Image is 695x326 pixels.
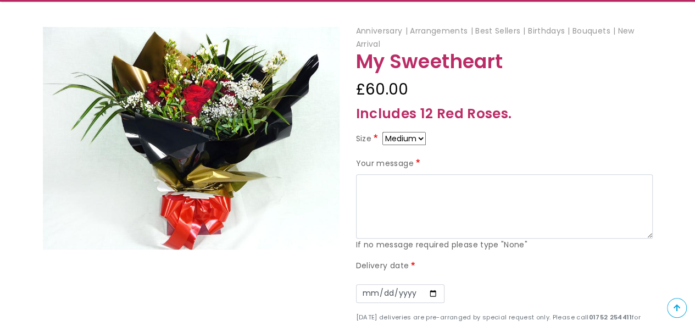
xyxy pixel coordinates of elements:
label: Your message [356,157,422,170]
label: Delivery date [356,259,418,273]
strong: Includes 12 Red Roses. [356,104,512,123]
h1: My Sweetheart [356,51,653,73]
span: Birthdays [528,25,570,36]
label: Size [356,132,380,146]
img: My Sweetheart [43,27,340,250]
div: £60.00 [356,76,653,103]
span: Best Sellers [475,25,526,36]
span: Arrangements [410,25,473,36]
span: Anniversary [356,25,408,36]
div: If no message required please type "None" [356,239,653,252]
strong: 01752 254411 [588,313,631,322]
span: Bouquets [572,25,615,36]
